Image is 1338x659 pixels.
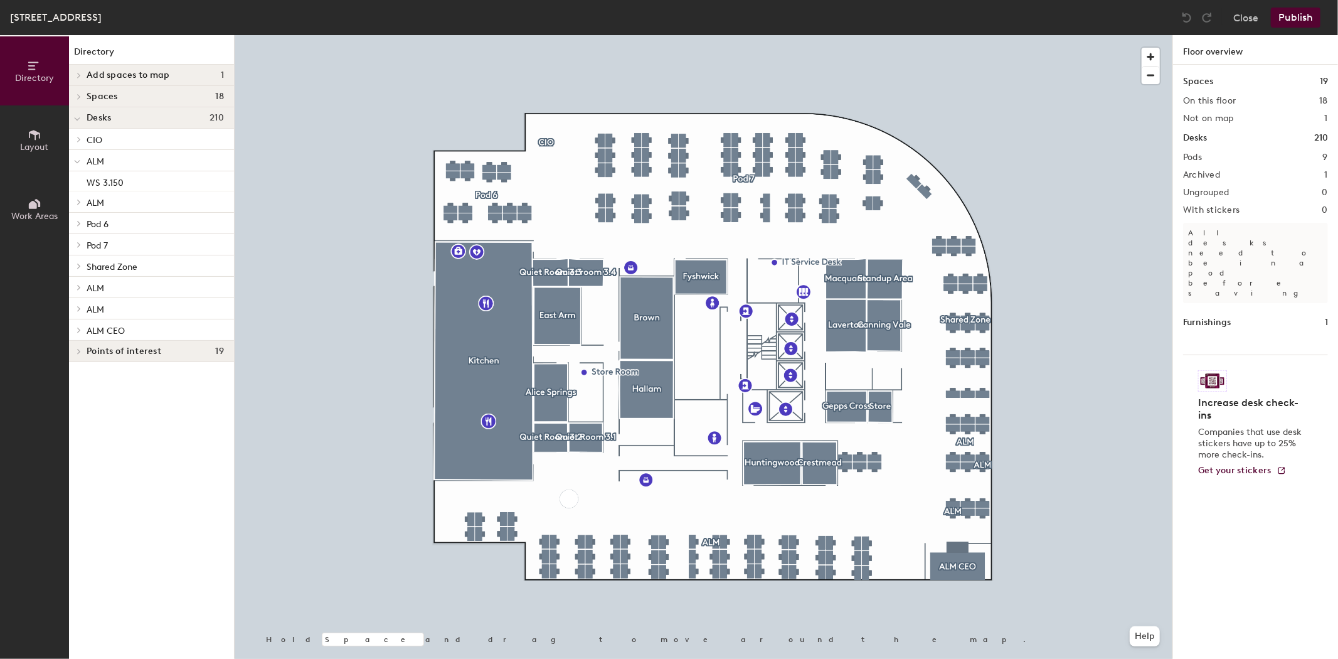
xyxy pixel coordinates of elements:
span: 19 [215,346,224,356]
div: [STREET_ADDRESS] [10,9,102,25]
span: Shared Zone [87,262,137,272]
button: Help [1130,626,1160,646]
h2: 0 [1322,205,1328,215]
button: Close [1233,8,1258,28]
h2: 1 [1325,114,1328,124]
h4: Increase desk check-ins [1198,397,1305,422]
img: Undo [1181,11,1193,24]
span: Desks [87,113,111,123]
p: WS 3.150 [87,174,124,188]
span: Spaces [87,92,118,102]
span: ALM [87,198,104,208]
img: Redo [1201,11,1213,24]
span: Pod 7 [87,240,108,251]
h2: On this floor [1183,96,1236,106]
p: Companies that use desk stickers have up to 25% more check-ins. [1198,427,1305,461]
h2: 18 [1319,96,1328,106]
span: Get your stickers [1198,465,1272,476]
span: ALM [87,304,104,315]
h2: 0 [1322,188,1328,198]
h2: Archived [1183,170,1220,180]
h2: 9 [1323,153,1328,163]
p: All desks need to be in a pod before saving [1183,223,1328,303]
h1: Desks [1183,131,1207,145]
button: Publish [1271,8,1320,28]
h1: 1 [1325,316,1328,329]
span: ALM CEO [87,326,125,336]
span: Layout [21,142,49,153]
span: CIO [87,135,102,146]
span: ALM [87,283,104,294]
span: Add spaces to map [87,70,170,80]
h2: With stickers [1183,205,1240,215]
h2: Ungrouped [1183,188,1229,198]
h1: 19 [1320,75,1328,88]
h2: Not on map [1183,114,1234,124]
a: Get your stickers [1198,466,1287,476]
span: 1 [221,70,224,80]
span: 210 [210,113,224,123]
span: Directory [15,73,54,83]
span: Points of interest [87,346,161,356]
span: Work Areas [11,211,58,222]
span: ALM [87,156,104,167]
h2: 1 [1325,170,1328,180]
span: 18 [215,92,224,102]
span: Pod 6 [87,219,109,230]
h1: Spaces [1183,75,1213,88]
h2: Pods [1183,153,1202,163]
img: Sticker logo [1198,370,1227,392]
h1: 210 [1314,131,1328,145]
h1: Directory [69,45,234,65]
h1: Furnishings [1183,316,1231,329]
h1: Floor overview [1173,35,1338,65]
